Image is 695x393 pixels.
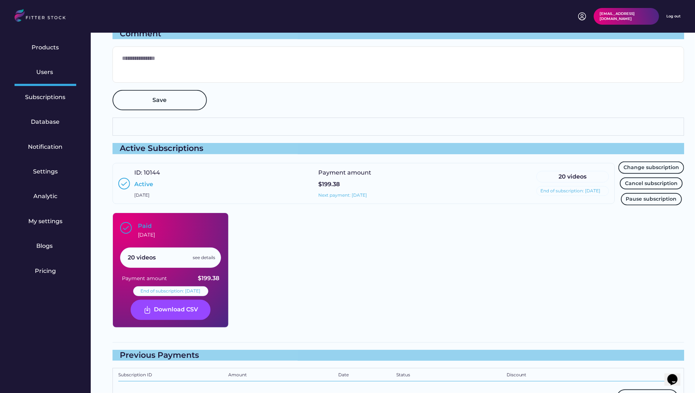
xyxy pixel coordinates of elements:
div: [EMAIL_ADDRESS][DOMAIN_NAME] [600,11,653,21]
div: $199.38 [318,180,340,188]
img: LOGO.svg [15,9,72,24]
div: Subscriptions [25,93,66,101]
div: [DATE] [134,192,150,198]
div: see details [193,255,215,261]
div: Next payment: [DATE] [318,192,367,198]
div: 20 videos [128,254,156,262]
div: Download CSV [154,306,199,314]
div: Products [32,44,59,52]
iframe: chat widget [665,364,688,386]
img: profile-circle.svg [578,12,586,21]
div: Payment amount [318,169,373,177]
div: Notification [28,143,63,151]
div: Amount [228,372,335,379]
div: Subscription ID [118,372,225,379]
div: End of subscription: [DATE] [540,188,600,194]
div: Database [31,118,60,126]
div: Status [397,372,503,379]
div: Log out [666,14,680,19]
div: Discount [507,372,613,379]
button: Save [113,90,207,110]
div: Payment amount [122,275,167,282]
button: Cancel subscription [620,177,683,190]
div: $199.38 [198,274,219,282]
div: Active Subscriptions [113,143,684,154]
div: Date [339,372,393,379]
img: Group%201000002397.svg [118,178,130,189]
div: ID: 10144 [134,169,160,177]
div: [DATE] [138,232,155,239]
div: Blogs [36,242,54,250]
div: Users [36,68,54,76]
button: Pause subscription [621,193,682,205]
img: Frame%20%287%29.svg [143,306,152,314]
div: Comment [113,28,684,40]
img: Group%201000002397.svg [120,222,132,234]
div: Previous Payments [113,350,684,361]
div: Settings [33,168,58,176]
div: Active [134,180,153,188]
div: Pricing [35,267,56,275]
div: 20 videos [540,173,605,181]
div: Paid [138,222,152,230]
div: End of subscription: [DATE] [141,288,201,294]
div: Analytic [33,192,57,200]
button: Change subscription [618,161,684,174]
div: My settings [28,217,62,225]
